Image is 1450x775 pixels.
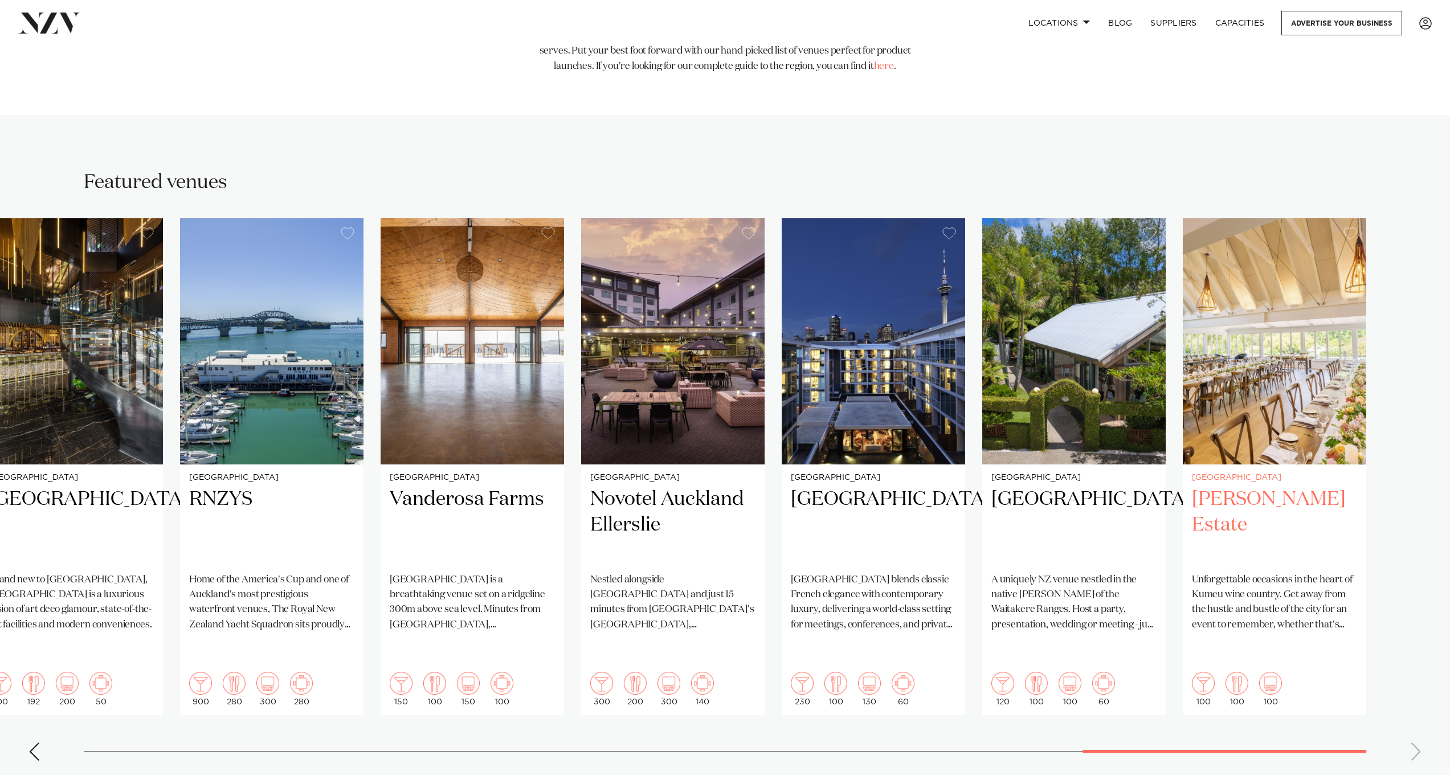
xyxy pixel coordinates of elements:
[1206,11,1274,35] a: Capacities
[491,672,513,695] img: meeting.png
[1259,672,1282,706] div: 100
[991,573,1157,633] p: A uniquely NZ venue nestled in the native [PERSON_NAME] of the Waitakere Ranges. Host a party, pr...
[223,672,246,706] div: 280
[1141,11,1206,35] a: SUPPLIERS
[791,474,956,482] small: [GEOGRAPHIC_DATA]
[189,573,354,633] p: Home of the America's Cup and one of Auckland's most prestigious waterfront venues, The Royal New...
[791,573,956,633] p: [GEOGRAPHIC_DATA] blends classic French elegance with contemporary luxury, delivering a world-cla...
[1192,672,1215,706] div: 100
[858,672,881,695] img: theatre.png
[1259,672,1282,695] img: theatre.png
[1192,573,1357,633] p: Unforgettable occasions in the heart of Kumeu wine country. Get away from the hustle and bustle o...
[390,573,555,633] p: [GEOGRAPHIC_DATA] is a breathtaking venue set on a ridgeline 300m above sea level. Minutes from [...
[390,474,555,482] small: [GEOGRAPHIC_DATA]
[457,672,480,706] div: 150
[381,218,564,715] a: [GEOGRAPHIC_DATA] Vanderosa Farms [GEOGRAPHIC_DATA] is a breathtaking venue set on a ridgeline 30...
[1099,11,1141,35] a: BLOG
[892,672,914,706] div: 60
[791,487,956,564] h2: [GEOGRAPHIC_DATA]
[858,672,881,706] div: 130
[180,218,363,715] swiper-slide: 24 / 29
[581,218,765,715] swiper-slide: 26 / 29
[624,672,647,695] img: dining.png
[991,672,1014,695] img: cocktail.png
[1025,672,1048,695] img: dining.png
[782,218,965,715] a: Sofitel Auckland Viaduct Harbour hotel venue [GEOGRAPHIC_DATA] [GEOGRAPHIC_DATA] [GEOGRAPHIC_DATA...
[1226,672,1248,695] img: dining.png
[381,218,564,715] swiper-slide: 25 / 29
[982,218,1166,715] a: [GEOGRAPHIC_DATA] [GEOGRAPHIC_DATA] A uniquely NZ venue nestled in the native [PERSON_NAME] of th...
[180,218,363,715] a: [GEOGRAPHIC_DATA] RNZYS Home of the America's Cup and one of Auckland's most prestigious waterfro...
[1226,672,1248,706] div: 100
[590,672,613,695] img: cocktail.png
[691,672,714,706] div: 140
[590,487,755,564] h2: Novotel Auckland Ellerslie
[1059,672,1081,706] div: 100
[991,474,1157,482] small: [GEOGRAPHIC_DATA]
[89,672,112,695] img: meeting.png
[457,672,480,695] img: theatre.png
[1183,218,1366,715] swiper-slide: 29 / 29
[390,487,555,564] h2: Vanderosa Farms
[824,672,847,706] div: 100
[535,1,915,71] span: Launching a new business or product is a milestone well worth celebrating! Whether you seek a mal...
[791,672,814,695] img: cocktail.png
[423,672,446,695] img: dining.png
[1092,672,1115,695] img: meeting.png
[824,672,847,695] img: dining.png
[657,672,680,706] div: 300
[423,672,446,706] div: 100
[657,672,680,695] img: theatre.png
[22,672,45,695] img: dining.png
[1183,218,1366,715] a: [GEOGRAPHIC_DATA] [PERSON_NAME] Estate Unforgettable occasions in the heart of Kumeu wine country...
[390,672,412,695] img: cocktail.png
[390,672,412,706] div: 150
[1192,672,1215,695] img: cocktail.png
[590,474,755,482] small: [GEOGRAPHIC_DATA]
[84,170,227,195] h2: Featured venues
[1092,672,1115,706] div: 60
[581,218,765,715] a: [GEOGRAPHIC_DATA] Novotel Auckland Ellerslie Nestled alongside [GEOGRAPHIC_DATA] and just 15 minu...
[290,672,313,695] img: meeting.png
[290,672,313,706] div: 280
[189,474,354,482] small: [GEOGRAPHIC_DATA]
[56,672,79,706] div: 200
[691,672,714,695] img: meeting.png
[1192,487,1357,564] h2: [PERSON_NAME] Estate
[89,672,112,706] div: 50
[189,672,212,706] div: 900
[782,218,965,715] swiper-slide: 27 / 29
[624,672,647,706] div: 200
[256,672,279,695] img: theatre.png
[791,672,814,706] div: 230
[590,672,613,706] div: 300
[1025,672,1048,706] div: 100
[491,672,513,706] div: 100
[18,13,80,33] img: nzv-logo.png
[189,487,354,564] h2: RNZYS
[874,62,894,71] a: here
[1019,11,1099,35] a: Locations
[590,573,755,633] p: Nestled alongside [GEOGRAPHIC_DATA] and just 15 minutes from [GEOGRAPHIC_DATA]'s [GEOGRAPHIC_DATA...
[982,218,1166,715] swiper-slide: 28 / 29
[256,672,279,706] div: 300
[991,672,1014,706] div: 120
[1059,672,1081,695] img: theatre.png
[223,672,246,695] img: dining.png
[782,218,965,464] img: Sofitel Auckland Viaduct Harbour hotel venue
[22,672,45,706] div: 192
[892,672,914,695] img: meeting.png
[56,672,79,695] img: theatre.png
[1192,474,1357,482] small: [GEOGRAPHIC_DATA]
[189,672,212,695] img: cocktail.png
[1281,11,1402,35] a: Advertise your business
[991,487,1157,564] h2: [GEOGRAPHIC_DATA]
